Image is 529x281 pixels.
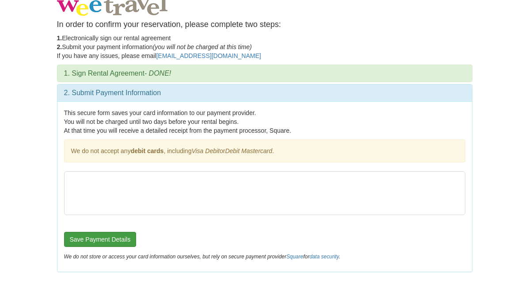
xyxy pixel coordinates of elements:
em: We do not store or access your card information ourselves, but rely on secure payment provider for . [64,254,340,260]
div: We do not accept any , including or . [64,139,465,162]
h4: In order to confirm your reservation, please complete two steps: [57,20,472,29]
em: Debit Mastercard [225,147,272,154]
em: Visa Debit [191,147,220,154]
iframe: Secure Credit Card Form [65,172,465,215]
em: - DONE! [145,69,171,77]
a: Square [286,254,303,260]
strong: debit cards [131,147,164,154]
a: data security [309,254,339,260]
a: [EMAIL_ADDRESS][DOMAIN_NAME] [156,52,261,59]
h3: 1. Sign Rental Agreement [64,69,465,77]
h3: 2. Submit Payment Information [64,89,465,97]
em: (you will not be charged at this time) [153,43,252,50]
p: This secure form saves your card information to our payment provider. You will not be charged unt... [64,108,465,135]
button: Save Payment Details [64,232,137,247]
p: Electronically sign our rental agreement Submit your payment information If you have any issues, ... [57,34,472,60]
strong: 2. [57,43,62,50]
strong: 1. [57,35,62,42]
